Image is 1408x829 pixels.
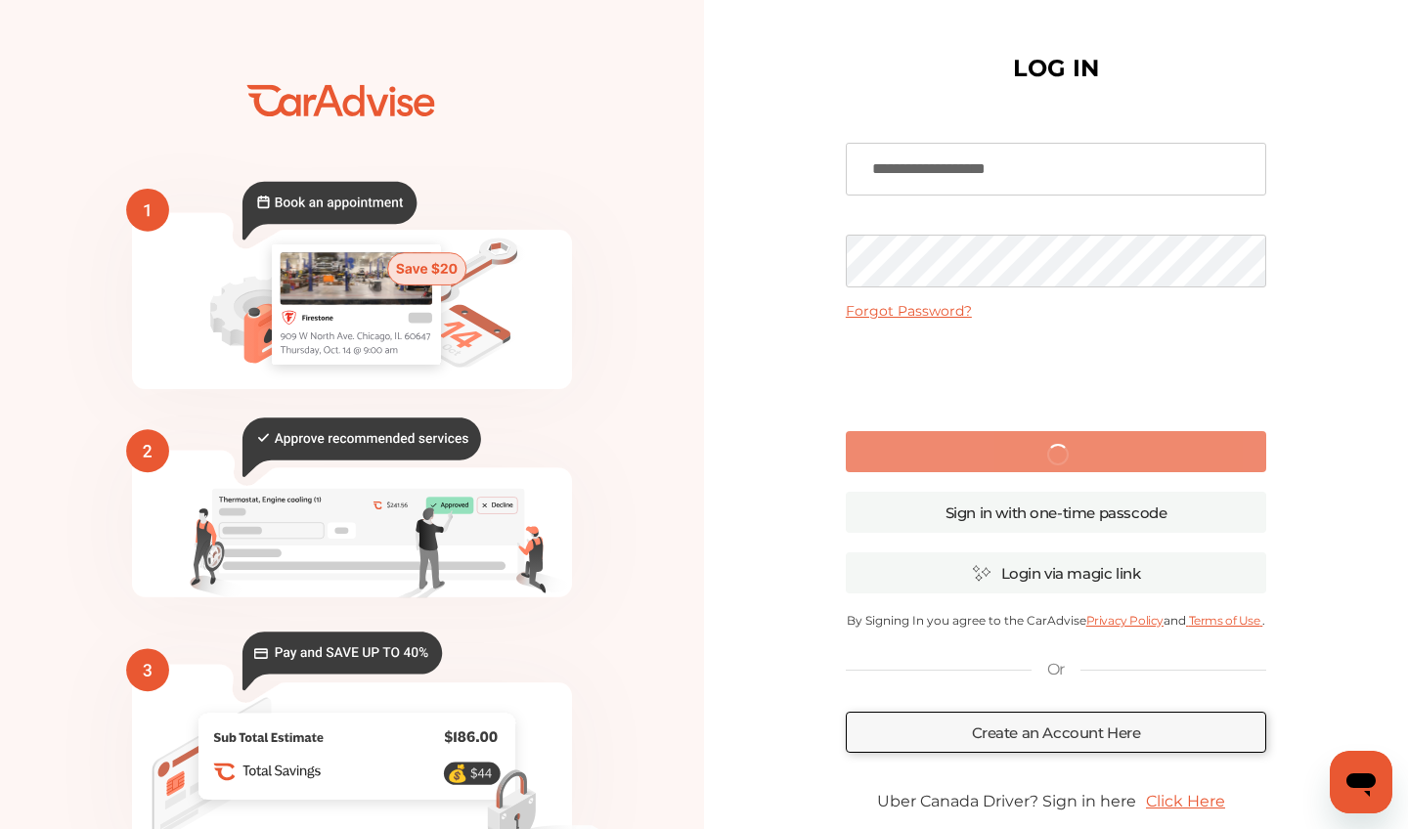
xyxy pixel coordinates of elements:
a: Create an Account Here [846,712,1266,753]
text: 💰 [447,764,468,784]
a: Sign in with one-time passcode [846,492,1266,533]
img: magic_icon.32c66aac.svg [972,564,991,583]
span: Uber Canada Driver? Sign in here [877,792,1136,810]
a: Click Here [1136,782,1235,820]
a: Privacy Policy [1086,613,1164,628]
a: Forgot Password? [846,302,972,320]
iframe: Button to launch messaging window [1330,751,1392,813]
p: By Signing In you agree to the CarAdvise and . [846,613,1266,628]
a: Terms of Use [1186,613,1262,628]
h1: LOG IN [1013,59,1099,78]
p: Or [1047,659,1065,680]
a: Login via magic link [846,552,1266,593]
iframe: reCAPTCHA [907,335,1205,412]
